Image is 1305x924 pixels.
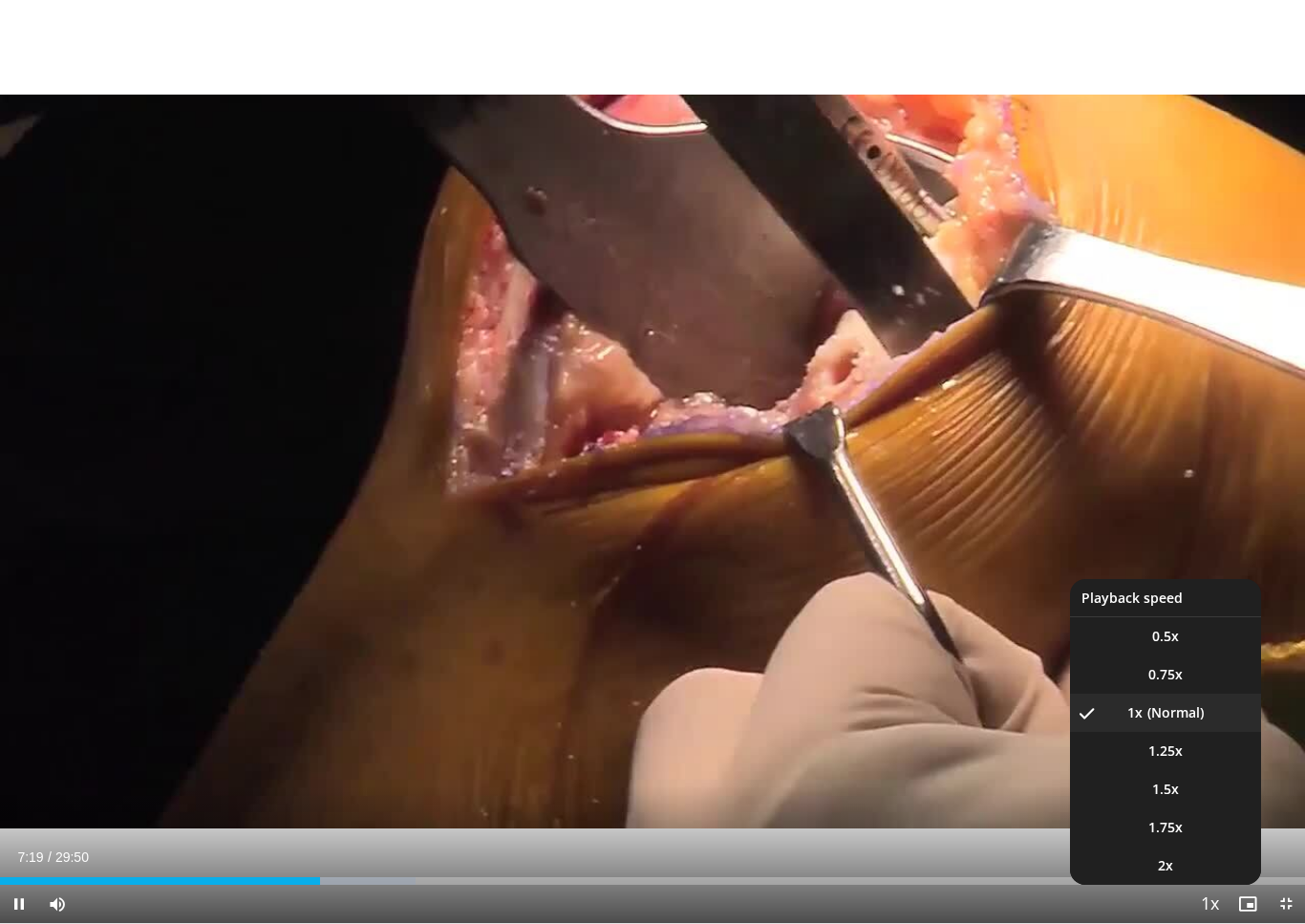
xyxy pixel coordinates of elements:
span: 29:50 [55,849,89,865]
span: / [48,849,52,865]
span: 7:19 [17,849,43,865]
span: 0.75x [1148,665,1183,684]
button: Enable picture-in-picture mode [1229,885,1267,923]
span: 1.25x [1148,741,1183,761]
span: 2x [1158,856,1173,875]
button: Exit Fullscreen [1267,885,1305,923]
button: Mute [38,885,76,923]
span: 1x [1127,703,1143,722]
button: Playback Rate [1190,885,1229,923]
span: 0.5x [1152,627,1179,646]
span: 1.5x [1152,780,1179,799]
span: 1.75x [1148,818,1183,837]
